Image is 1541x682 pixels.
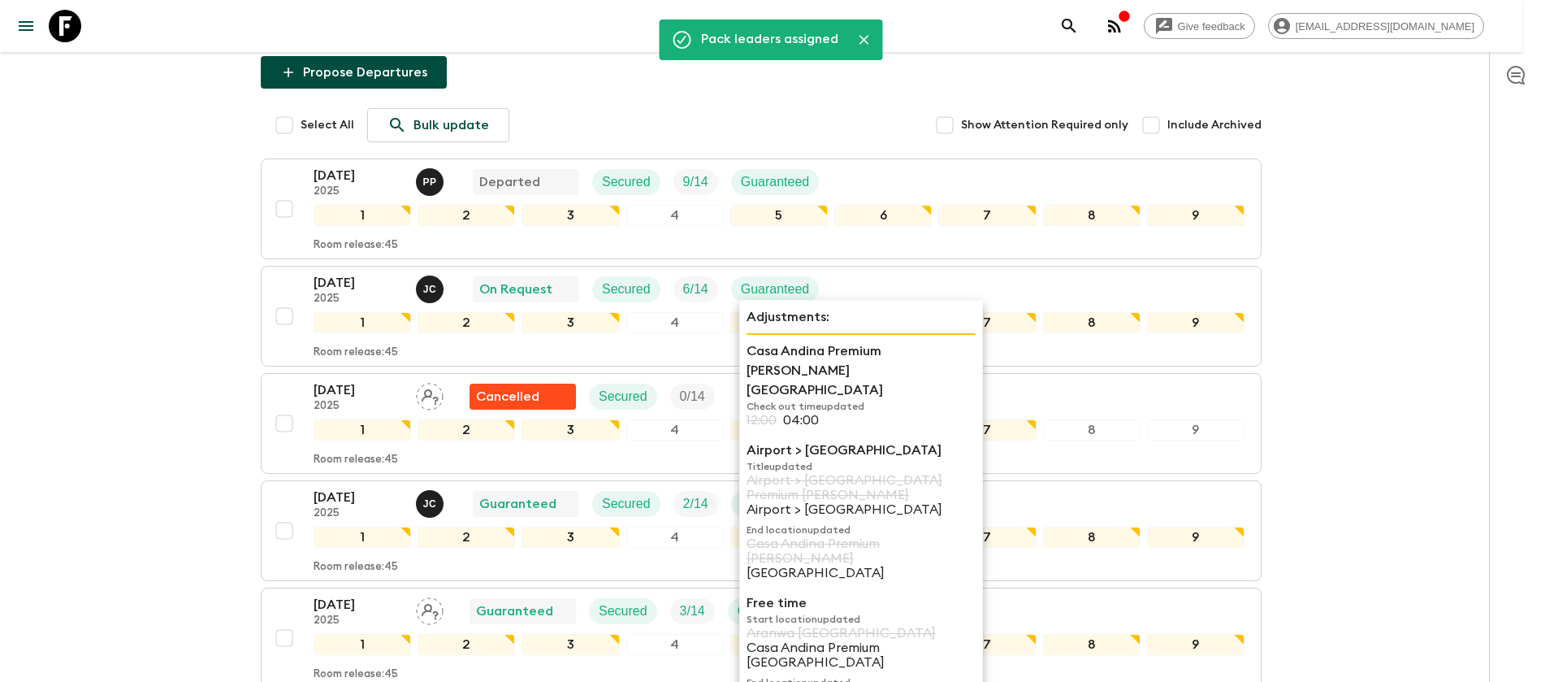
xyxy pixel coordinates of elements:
[683,172,708,192] p: 9 / 14
[522,634,619,655] div: 3
[314,615,403,628] p: 2025
[314,488,403,507] p: [DATE]
[476,387,539,406] p: Cancelled
[673,169,718,195] div: Trip Fill
[851,28,876,52] button: Close
[1147,419,1244,441] div: 9
[522,419,619,441] div: 3
[413,115,489,135] p: Bulk update
[741,172,810,192] p: Guaranteed
[730,634,828,655] div: 5
[522,312,619,333] div: 3
[1169,20,1254,33] span: Give feedback
[747,400,976,413] p: Check out time updated
[938,527,1036,548] div: 7
[314,419,411,441] div: 1
[747,413,777,428] p: 12:00
[314,380,403,400] p: [DATE]
[1147,527,1244,548] div: 9
[10,10,42,42] button: menu
[314,527,411,548] div: 1
[626,634,724,655] div: 4
[476,602,553,621] p: Guaranteed
[1167,117,1262,133] span: Include Archived
[701,24,838,55] div: Pack leaders assigned
[738,602,807,621] p: Guaranteed
[479,172,540,192] p: Departed
[938,312,1036,333] div: 7
[314,634,411,655] div: 1
[1043,634,1141,655] div: 8
[1147,205,1244,226] div: 9
[747,641,976,670] p: Casa Andina Premium [GEOGRAPHIC_DATA]
[747,441,976,460] p: Airport > [GEOGRAPHIC_DATA]
[314,400,403,413] p: 2025
[479,494,556,514] p: Guaranteed
[479,280,552,299] p: On Request
[741,280,810,299] p: Guaranteed
[747,566,976,580] p: [GEOGRAPHIC_DATA]
[961,117,1128,133] span: Show Attention Required only
[938,634,1036,655] div: 7
[747,536,976,566] p: Casa Andina Premium [PERSON_NAME]
[314,185,403,198] p: 2025
[314,312,411,333] div: 1
[1147,312,1244,333] div: 9
[938,419,1036,441] div: 7
[1043,312,1141,333] div: 8
[834,205,932,226] div: 6
[747,613,976,626] p: Start location updated
[747,626,976,641] p: Aranwa [GEOGRAPHIC_DATA]
[418,205,515,226] div: 2
[314,454,398,467] p: Room release: 45
[602,172,651,192] p: Secured
[938,205,1036,226] div: 7
[1053,10,1085,42] button: search adventures
[670,598,715,624] div: Trip Fill
[301,117,354,133] span: Select All
[314,205,411,226] div: 1
[1147,634,1244,655] div: 9
[470,384,576,410] div: Flash Pack cancellation
[747,341,976,400] p: Casa Andina Premium [PERSON_NAME][GEOGRAPHIC_DATA]
[730,419,828,441] div: 5
[314,346,398,359] p: Room release: 45
[1043,419,1141,441] div: 8
[1043,527,1141,548] div: 8
[522,205,619,226] div: 3
[1043,205,1141,226] div: 8
[418,634,515,655] div: 2
[680,602,705,621] p: 3 / 14
[522,527,619,548] div: 3
[1287,20,1483,33] span: [EMAIL_ADDRESS][DOMAIN_NAME]
[747,307,976,327] p: Adjustments:
[783,413,819,428] p: 04:00
[314,273,403,293] p: [DATE]
[747,593,976,613] p: Free time
[314,166,403,185] p: [DATE]
[314,239,398,252] p: Room release: 45
[261,56,447,89] button: Propose Departures
[314,561,398,574] p: Room release: 45
[314,595,403,615] p: [DATE]
[747,460,976,473] p: Title updated
[747,473,976,502] p: Airport > [GEOGRAPHIC_DATA] Premium [PERSON_NAME]
[730,312,828,333] div: 5
[599,602,647,621] p: Secured
[747,502,976,517] p: Airport > [GEOGRAPHIC_DATA]
[730,205,828,226] div: 5
[314,668,398,681] p: Room release: 45
[416,173,447,186] span: Pabel Perez
[626,205,724,226] div: 4
[747,523,976,536] p: End location updated
[730,527,828,548] div: 5
[314,293,403,306] p: 2025
[314,507,403,520] p: 2025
